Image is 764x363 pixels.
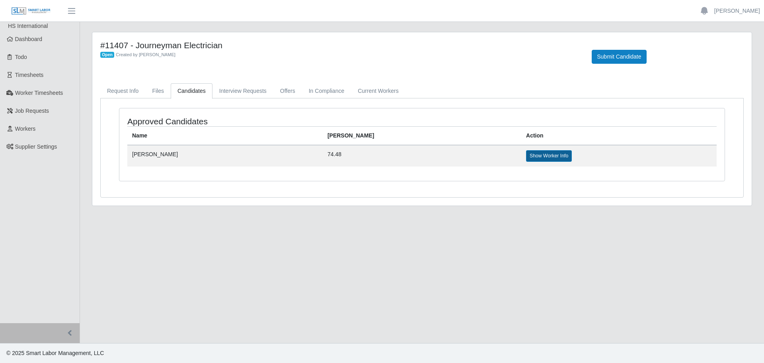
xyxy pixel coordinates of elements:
[15,143,57,150] span: Supplier Settings
[145,83,171,99] a: Files
[127,145,323,166] td: [PERSON_NAME]
[171,83,212,99] a: Candidates
[15,126,36,132] span: Workers
[6,350,104,356] span: © 2025 Smart Labor Management, LLC
[127,127,323,145] th: Name
[15,108,49,114] span: Job Requests
[273,83,302,99] a: Offers
[521,127,717,145] th: Action
[100,83,145,99] a: Request Info
[15,36,43,42] span: Dashboard
[8,23,48,29] span: HS International
[351,83,405,99] a: Current Workers
[526,150,572,161] a: Show Worker Info
[212,83,273,99] a: Interview Requests
[592,50,646,64] button: Submit Candidate
[100,52,114,58] span: Open
[116,52,175,57] span: Created by [PERSON_NAME]
[15,54,27,60] span: Todo
[100,40,580,50] h4: #11407 - Journeyman Electrician
[302,83,351,99] a: In Compliance
[127,116,366,126] h4: Approved Candidates
[11,7,51,16] img: SLM Logo
[15,90,63,96] span: Worker Timesheets
[323,127,521,145] th: [PERSON_NAME]
[323,145,521,166] td: 74.48
[714,7,760,15] a: [PERSON_NAME]
[15,72,44,78] span: Timesheets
